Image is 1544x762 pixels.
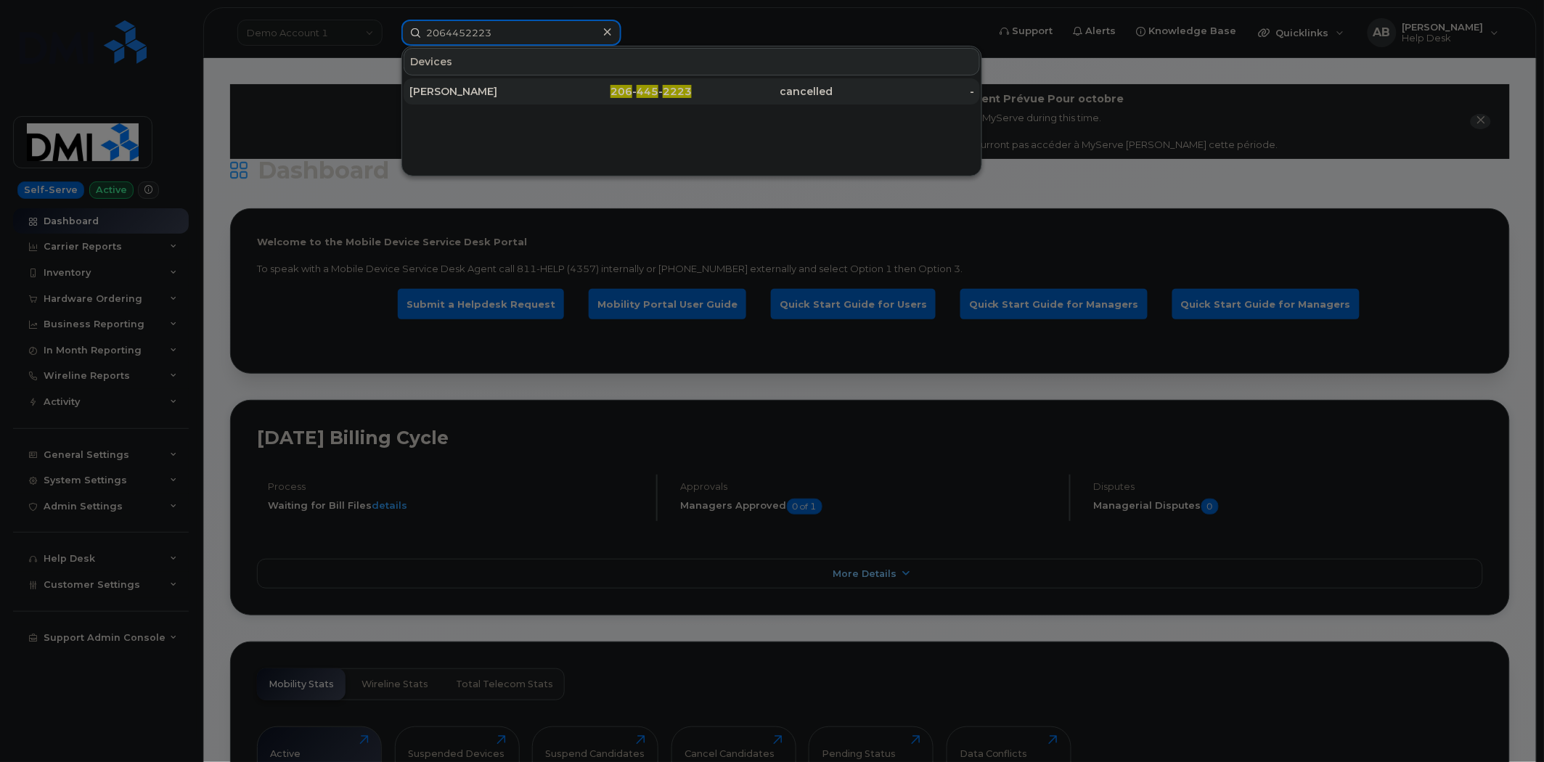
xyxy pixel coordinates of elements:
[663,85,692,98] span: 2223
[692,84,833,99] div: cancelled
[409,84,551,99] div: [PERSON_NAME]
[610,85,632,98] span: 206
[637,85,658,98] span: 445
[551,84,693,99] div: - -
[404,48,980,75] div: Devices
[404,78,980,105] a: [PERSON_NAME]206-445-2223cancelled-
[833,84,975,99] div: -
